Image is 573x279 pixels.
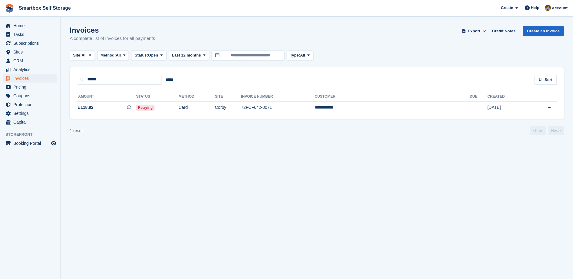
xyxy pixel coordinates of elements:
[545,77,552,83] span: Sort
[470,92,487,102] th: Due
[50,140,57,147] a: Preview store
[545,5,551,11] img: Kayleigh Devlin
[3,48,57,56] a: menu
[82,52,87,58] span: All
[290,52,300,58] span: Type:
[70,128,84,134] div: 1 result
[13,65,50,74] span: Analytics
[172,52,201,58] span: Last 12 months
[70,50,95,60] button: Site: All
[3,39,57,47] a: menu
[78,104,94,111] span: £118.92
[3,83,57,91] a: menu
[215,101,241,114] td: Corby
[548,126,564,135] a: Next
[136,92,178,102] th: Status
[101,52,116,58] span: Method:
[501,5,513,11] span: Create
[13,118,50,126] span: Capital
[136,105,155,111] span: Retrying
[487,101,527,114] td: [DATE]
[13,57,50,65] span: CRM
[13,139,50,148] span: Booking Portal
[13,39,50,47] span: Subscriptions
[148,52,158,58] span: Open
[70,35,155,42] p: A complete list of invoices for all payments
[215,92,241,102] th: Site
[13,83,50,91] span: Pricing
[468,28,480,34] span: Export
[97,50,129,60] button: Method: All
[178,92,215,102] th: Method
[178,101,215,114] td: Card
[487,92,527,102] th: Created
[3,21,57,30] a: menu
[3,139,57,148] a: menu
[529,126,565,135] nav: Page
[3,74,57,83] a: menu
[13,48,50,56] span: Sites
[300,52,305,58] span: All
[315,92,470,102] th: Customer
[241,92,315,102] th: Invoice Number
[5,131,60,138] span: Storefront
[13,100,50,109] span: Protection
[13,21,50,30] span: Home
[131,50,166,60] button: Status: Open
[13,74,50,83] span: Invoices
[13,109,50,118] span: Settings
[3,30,57,39] a: menu
[169,50,209,60] button: Last 12 months
[461,26,487,36] button: Export
[3,57,57,65] a: menu
[3,109,57,118] a: menu
[13,30,50,39] span: Tasks
[531,5,539,11] span: Help
[490,26,518,36] a: Credit Notes
[77,92,136,102] th: Amount
[523,26,564,36] a: Create an Invoice
[13,92,50,100] span: Coupons
[70,26,155,34] h1: Invoices
[287,50,313,60] button: Type: All
[552,5,568,11] span: Account
[3,118,57,126] a: menu
[16,3,73,13] a: Smartbox Self Storage
[530,126,546,135] a: Previous
[73,52,82,58] span: Site:
[116,52,121,58] span: All
[5,4,14,13] img: stora-icon-8386f47178a22dfd0bd8f6a31ec36ba5ce8667c1dd55bd0f319d3a0aa187defe.svg
[3,92,57,100] a: menu
[3,65,57,74] a: menu
[241,101,315,114] td: 72FCF642-0071
[3,100,57,109] a: menu
[135,52,148,58] span: Status:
